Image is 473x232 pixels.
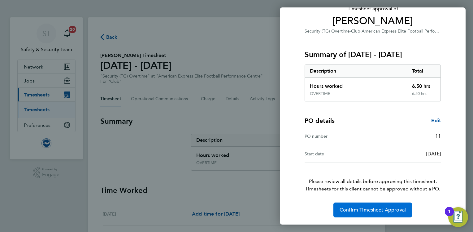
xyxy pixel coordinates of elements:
[305,78,407,91] div: Hours worked
[360,29,362,34] span: ·
[407,65,441,77] div: Total
[305,29,350,34] span: Security (TG) Overtime
[431,118,441,123] span: Edit
[431,117,441,124] a: Edit
[407,91,441,101] div: 6.50 hrs
[333,203,412,217] button: Confirm Timesheet Approval
[297,185,448,193] span: Timesheets for this client cannot be approved without a PO.
[350,29,351,34] span: ·
[305,5,441,12] span: Timesheet approval of
[305,132,373,140] div: PO number
[305,150,373,158] div: Start date
[373,150,441,158] div: [DATE]
[305,65,407,77] div: Description
[305,15,441,27] span: [PERSON_NAME]
[340,207,406,213] span: Confirm Timesheet Approval
[305,116,335,125] h4: PO details
[435,133,441,139] span: 11
[297,163,448,193] p: Please review all details before approving this timesheet.
[448,212,451,220] div: 1
[351,29,360,34] span: Club
[305,50,441,60] h3: Summary of [DATE] - [DATE]
[407,78,441,91] div: 6.50 hrs
[448,207,468,227] button: Open Resource Center, 1 new notification
[362,28,464,34] span: American Express Elite Football Performance Centre
[310,91,330,96] div: OVERTIME
[305,65,441,101] div: Summary of 01 - 31 Aug 2025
